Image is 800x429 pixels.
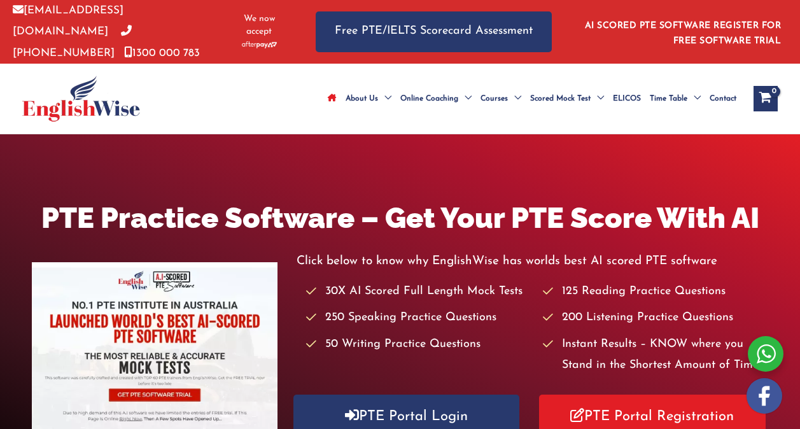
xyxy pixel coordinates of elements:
span: Menu Toggle [458,76,472,121]
span: Contact [710,76,736,121]
a: Scored Mock TestMenu Toggle [526,76,608,121]
h1: PTE Practice Software – Get Your PTE Score With AI [32,198,768,238]
li: 30X AI Scored Full Length Mock Tests [306,281,531,302]
img: cropped-ew-logo [22,76,140,122]
a: Free PTE/IELTS Scorecard Assessment [316,11,552,52]
span: Time Table [650,76,687,121]
span: Online Coaching [400,76,458,121]
a: AI SCORED PTE SOFTWARE REGISTER FOR FREE SOFTWARE TRIAL [585,21,782,46]
a: About UsMenu Toggle [341,76,396,121]
span: We now accept [235,13,284,38]
img: white-facebook.png [747,378,782,414]
a: 1300 000 783 [124,48,200,59]
span: About Us [346,76,378,121]
span: ELICOS [613,76,641,121]
span: Scored Mock Test [530,76,591,121]
span: Menu Toggle [508,76,521,121]
a: Contact [705,76,741,121]
li: 250 Speaking Practice Questions [306,307,531,328]
li: 125 Reading Practice Questions [543,281,768,302]
a: [PHONE_NUMBER] [13,26,132,58]
a: Time TableMenu Toggle [645,76,705,121]
a: ELICOS [608,76,645,121]
a: CoursesMenu Toggle [476,76,526,121]
li: 50 Writing Practice Questions [306,334,531,355]
span: Menu Toggle [591,76,604,121]
span: Menu Toggle [378,76,391,121]
aside: Header Widget 1 [577,11,787,52]
a: View Shopping Cart, empty [754,86,778,111]
span: Menu Toggle [687,76,701,121]
li: Instant Results – KNOW where you Stand in the Shortest Amount of Time [543,334,768,377]
img: Afterpay-Logo [242,41,277,48]
p: Click below to know why EnglishWise has worlds best AI scored PTE software [297,251,768,272]
span: Courses [481,76,508,121]
li: 200 Listening Practice Questions [543,307,768,328]
a: Online CoachingMenu Toggle [396,76,476,121]
nav: Site Navigation: Main Menu [323,76,741,121]
a: [EMAIL_ADDRESS][DOMAIN_NAME] [13,5,123,37]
